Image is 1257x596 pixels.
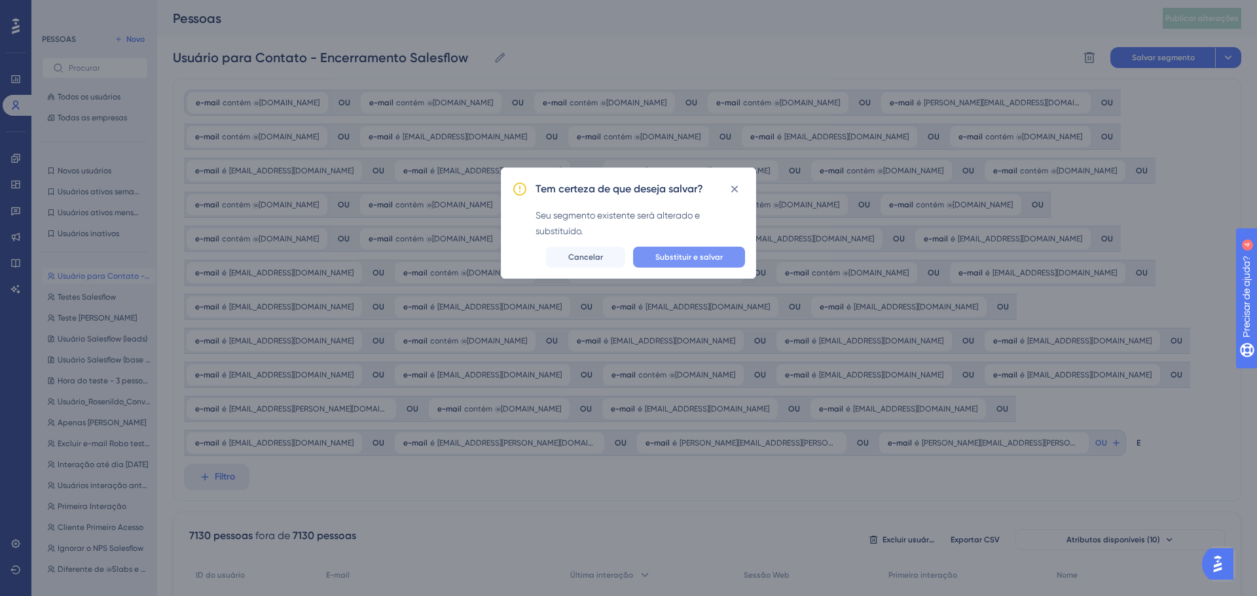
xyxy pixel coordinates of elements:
font: Seu segmento existente será alterado e substituído. [536,210,700,236]
font: Tem certeza de que deseja salvar? [536,183,703,195]
font: Substituir e salvar [655,253,723,262]
font: Cancelar [568,253,603,262]
iframe: Iniciador do Assistente de IA do UserGuiding [1202,544,1241,584]
font: Precisar de ajuda? [31,6,113,16]
font: 4 [122,8,126,15]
